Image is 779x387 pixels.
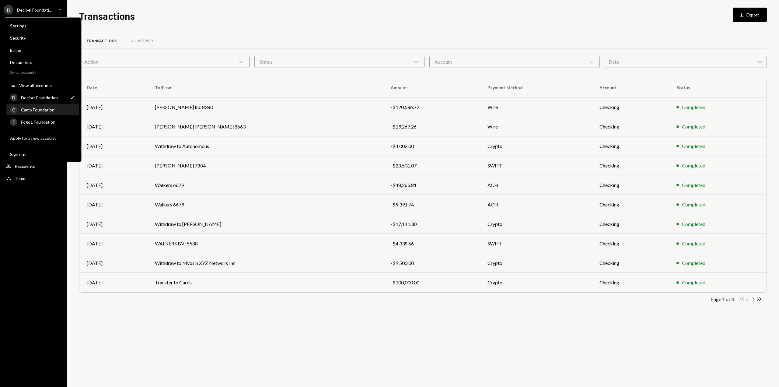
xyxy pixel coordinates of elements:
[480,195,592,214] td: ACH
[148,253,383,273] td: Withdraw to Myosin XYZ Network Inc
[6,149,79,160] button: Sign out
[87,279,140,286] div: [DATE]
[733,8,767,22] button: Export
[254,56,425,68] div: Status
[592,214,669,234] td: Checking
[682,104,705,111] div: Completed
[10,106,17,114] div: C
[79,78,148,97] th: Date
[10,118,17,126] div: F
[87,162,140,169] div: [DATE]
[4,160,63,171] a: Recipients
[391,259,473,267] div: -$9,500.00
[87,201,140,208] div: [DATE]
[87,104,140,111] div: [DATE]
[592,78,669,97] th: Account
[148,156,383,175] td: [PERSON_NAME] 7884
[131,38,153,44] div: All Activity
[480,117,592,136] td: Wire
[6,116,79,127] a: FFogo1 Foundation
[6,32,79,43] a: Security
[480,175,592,195] td: ACH
[10,23,75,28] div: Settings
[6,104,79,115] a: CCamp Foundation
[391,104,473,111] div: -$120,586.72
[10,94,17,101] div: D
[4,173,63,184] a: Team
[19,83,75,88] div: View all accounts
[682,240,705,247] div: Completed
[10,35,75,40] div: Security
[391,240,473,247] div: -$4,338.66
[480,273,592,292] td: Crypto
[592,234,669,253] td: Checking
[4,5,13,15] div: D
[10,135,75,141] div: Apply for a new account
[669,78,767,97] th: Status
[480,97,592,117] td: Wire
[592,156,669,175] td: Checking
[682,123,705,130] div: Completed
[480,78,592,97] th: Payment Method
[480,136,592,156] td: Crypto
[148,234,383,253] td: WALKERS BVI 5588
[148,78,383,97] th: To/From
[480,234,592,253] td: SWIFT
[383,78,480,97] th: Amount
[592,195,669,214] td: Checking
[592,97,669,117] td: Checking
[391,220,473,228] div: -$17,141.30
[6,44,79,55] a: Billing
[592,175,669,195] td: Checking
[6,20,79,31] a: Settings
[87,142,140,150] div: [DATE]
[10,60,75,65] div: Documents
[480,156,592,175] td: SWIFT
[21,119,75,125] div: Fogo1 Foundation
[124,33,161,49] a: All Activity
[592,273,669,292] td: Checking
[87,123,140,130] div: [DATE]
[391,201,473,208] div: -$9,391.74
[480,214,592,234] td: Crypto
[10,152,75,157] div: Sign out
[711,296,734,302] div: Page 1 of 3
[682,279,705,286] div: Completed
[148,273,383,292] td: Transfer to Cards
[682,142,705,150] div: Completed
[6,80,79,91] button: View all accounts
[6,57,79,68] a: Documents
[682,220,705,228] div: Completed
[6,133,79,144] button: Apply for a new account
[87,240,140,247] div: [DATE]
[148,117,383,136] td: [PERSON_NAME] [PERSON_NAME] 8663
[79,33,124,49] a: Transactions
[15,164,35,169] div: Recipients
[21,107,75,112] div: Camp Foundation
[391,123,473,130] div: -$19,267.26
[4,69,81,75] div: Switch accounts
[682,162,705,169] div: Completed
[87,220,140,228] div: [DATE]
[429,56,600,68] div: Account
[682,201,705,208] div: Completed
[148,195,383,214] td: Walkers 6679
[391,162,473,169] div: -$28,531.07
[480,253,592,273] td: Crypto
[592,136,669,156] td: Checking
[391,142,473,150] div: -$4,002.00
[592,117,669,136] td: Checking
[21,95,65,100] div: Decibel Foundation
[605,56,767,68] div: Date
[148,97,383,117] td: [PERSON_NAME] Inc 8380
[592,253,669,273] td: Checking
[79,56,250,68] div: Action
[87,259,140,267] div: [DATE]
[391,181,473,189] div: -$48,263.81
[682,181,705,189] div: Completed
[391,279,473,286] div: -$100,000.00
[87,181,140,189] div: [DATE]
[86,38,117,44] div: Transactions
[148,214,383,234] td: Withdraw to [PERSON_NAME]
[682,259,705,267] div: Completed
